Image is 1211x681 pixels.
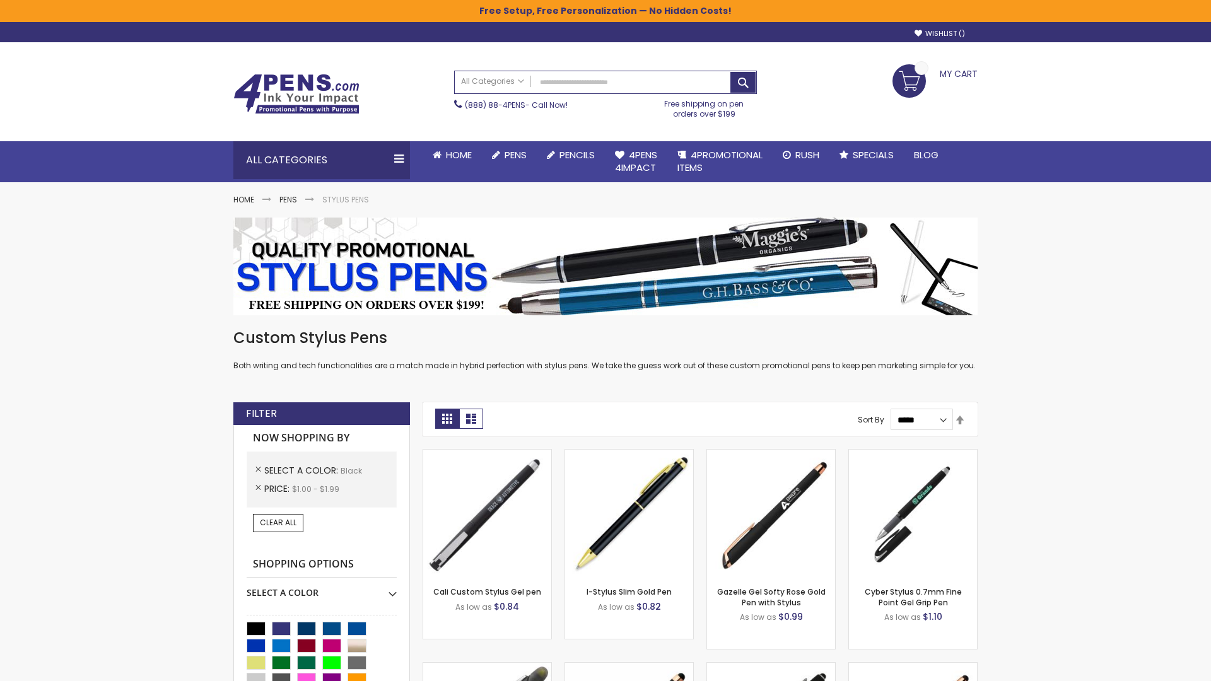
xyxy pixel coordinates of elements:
[465,100,525,110] a: (888) 88-4PENS
[849,450,977,578] img: Cyber Stylus 0.7mm Fine Point Gel Grip Pen-Black
[598,602,635,612] span: As low as
[247,551,397,578] strong: Shopping Options
[253,514,303,532] a: Clear All
[740,612,776,622] span: As low as
[494,600,519,613] span: $0.84
[233,328,978,371] div: Both writing and tech functionalities are a match made in hybrid perfection with stylus pens. We ...
[667,141,773,182] a: 4PROMOTIONALITEMS
[829,141,904,169] a: Specials
[923,610,942,623] span: $1.10
[773,141,829,169] a: Rush
[465,100,568,110] span: - Call Now!
[717,586,826,607] a: Gazelle Gel Softy Rose Gold Pen with Stylus
[233,218,978,315] img: Stylus Pens
[423,141,482,169] a: Home
[423,449,551,460] a: Cali Custom Stylus Gel pen-Black
[233,141,410,179] div: All Categories
[233,74,360,114] img: 4Pens Custom Pens and Promotional Products
[292,484,339,494] span: $1.00 - $1.99
[565,662,693,673] a: Islander Softy Rose Gold Gel Pen with Stylus-Black
[233,194,254,205] a: Home
[778,610,803,623] span: $0.99
[260,517,296,528] span: Clear All
[455,71,530,92] a: All Categories
[605,141,667,182] a: 4Pens4impact
[884,612,921,622] span: As low as
[587,586,672,597] a: I-Stylus Slim Gold Pen
[865,586,962,607] a: Cyber Stylus 0.7mm Fine Point Gel Grip Pen
[423,450,551,578] img: Cali Custom Stylus Gel pen-Black
[914,148,939,161] span: Blog
[795,148,819,161] span: Rush
[455,602,492,612] span: As low as
[565,449,693,460] a: I-Stylus Slim Gold-Black
[461,76,524,86] span: All Categories
[915,29,965,38] a: Wishlist
[707,449,835,460] a: Gazelle Gel Softy Rose Gold Pen with Stylus-Black
[904,141,949,169] a: Blog
[246,407,277,421] strong: Filter
[247,425,397,451] strong: Now Shopping by
[707,450,835,578] img: Gazelle Gel Softy Rose Gold Pen with Stylus-Black
[341,465,362,476] span: Black
[505,148,527,161] span: Pens
[247,578,397,599] div: Select A Color
[565,450,693,578] img: I-Stylus Slim Gold-Black
[279,194,297,205] a: Pens
[482,141,537,169] a: Pens
[677,148,763,174] span: 4PROMOTIONAL ITEMS
[264,464,341,477] span: Select A Color
[264,482,292,495] span: Price
[858,414,884,425] label: Sort By
[615,148,657,174] span: 4Pens 4impact
[322,194,369,205] strong: Stylus Pens
[636,600,661,613] span: $0.82
[652,94,758,119] div: Free shipping on pen orders over $199
[849,449,977,460] a: Cyber Stylus 0.7mm Fine Point Gel Grip Pen-Black
[233,328,978,348] h1: Custom Stylus Pens
[537,141,605,169] a: Pencils
[559,148,595,161] span: Pencils
[849,662,977,673] a: Gazelle Gel Softy Rose Gold Pen with Stylus - ColorJet-Black
[446,148,472,161] span: Home
[433,586,541,597] a: Cali Custom Stylus Gel pen
[853,148,894,161] span: Specials
[707,662,835,673] a: Custom Soft Touch® Metal Pens with Stylus-Black
[435,409,459,429] strong: Grid
[423,662,551,673] a: Souvenir® Jalan Highlighter Stylus Pen Combo-Black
